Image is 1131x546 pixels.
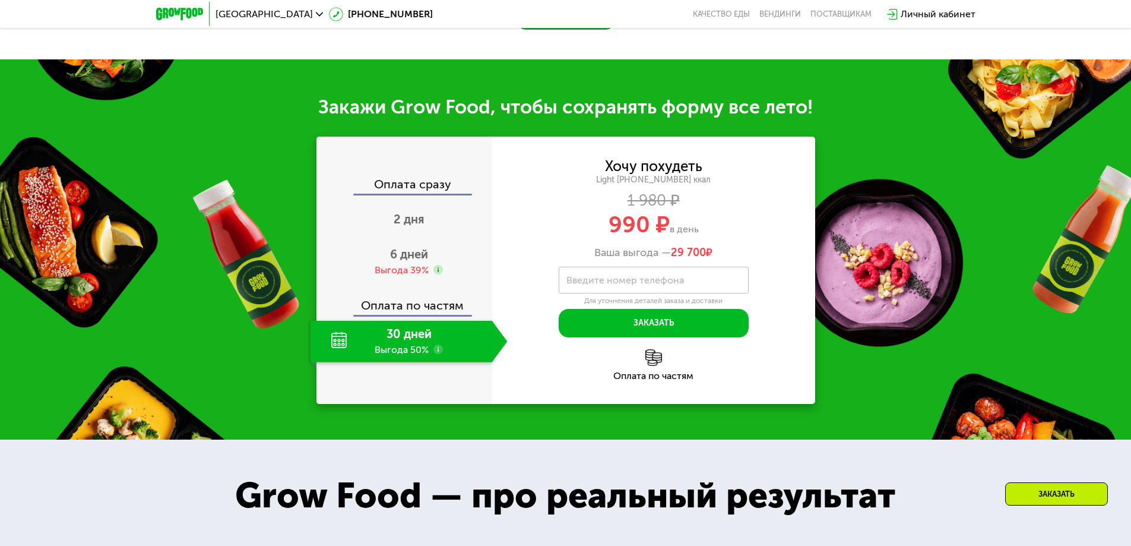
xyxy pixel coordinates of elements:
div: Оплата по частям [318,288,492,315]
span: [GEOGRAPHIC_DATA] [216,10,313,19]
div: Заказать [1005,482,1108,506]
div: Grow Food — про реальный результат [209,469,921,522]
label: Введите номер телефона [566,277,684,283]
span: 2 дня [394,212,424,226]
div: поставщикам [810,10,872,19]
div: 1 980 ₽ [492,194,815,207]
div: Ваша выгода — [492,247,815,260]
span: 990 ₽ [609,211,670,238]
span: в день [670,223,699,235]
div: Личный кабинет [901,7,975,21]
div: Для уточнения деталей заказа и доставки [559,296,749,306]
span: 29 700 [671,246,706,259]
button: Заказать [559,309,749,337]
div: Light [PHONE_NUMBER] ккал [492,175,815,185]
span: ₽ [671,247,712,260]
a: Качество еды [693,10,750,19]
div: Оплата сразу [318,178,492,194]
a: Вендинги [759,10,801,19]
a: [PHONE_NUMBER] [329,7,433,21]
div: Хочу похудеть [605,160,702,173]
div: Оплата по частям [492,371,815,381]
span: 6 дней [390,247,428,261]
div: Выгода 39% [375,264,429,277]
img: l6xcnZfty9opOoJh.png [645,349,662,366]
